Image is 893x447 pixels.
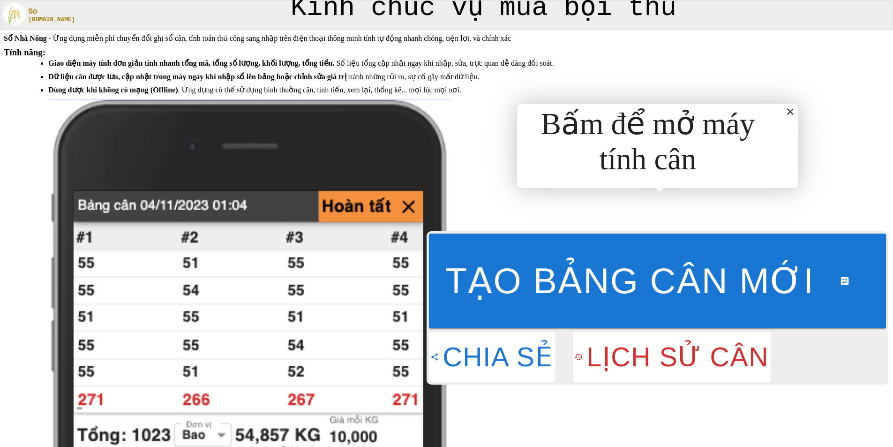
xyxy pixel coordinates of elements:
div: [DOMAIN_NAME] [28,16,75,23]
div: So [28,8,75,16]
div: Bấm để mở máy tính cân [519,106,776,177]
h3: Tính năng: [4,43,889,59]
li: Số liệu tổng cập nhật ngay khi nhập, sửa, trực quan dễ dàng đối soát. [48,59,889,72]
div: tránh những rủi ro, sự cố gây mất dữ liệu. [48,72,889,81]
strong: Sổ Nhà Nông [4,34,47,42]
strong: Dữ liệu cân được lưu, cập nhật trong máy ngay khi nhập số lên bảng hoặc chỉnh sửa giá trị [48,73,346,81]
strong: Dùng được khi không có mạng (Offline) [48,86,178,94]
button: Lịch sử cân [573,332,771,382]
img: Sổ nhà nông Logo [3,3,26,25]
span: - Ứng dụng miễn phí chuyển đổi ghi sổ cân, tính toán thủ công sang nhập trên điện thoại thông min... [47,34,511,42]
div: . Ứng dụng có thể sử dụng bình thuờng cân, tính tiền, xem lại, thống kê... mọi lúc mọi nơi. [48,85,889,94]
button: Chia sẻ [429,332,555,382]
button: Tạo bảng cân mới [429,234,886,328]
strong: Giao diện máy tính đơn giản tính nhanh tổng mã, tổng số lượng, khối lượng, tổng tiền. [48,59,334,67]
